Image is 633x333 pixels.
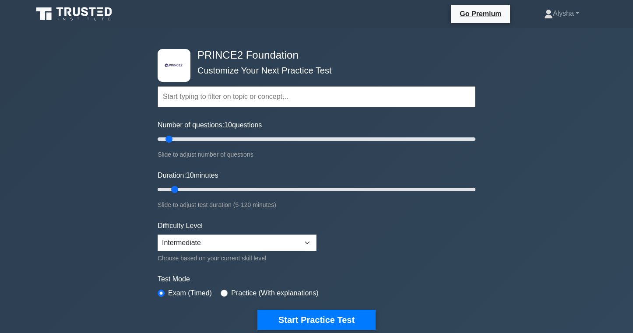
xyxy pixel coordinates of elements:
[168,288,212,298] label: Exam (Timed)
[231,288,318,298] label: Practice (With explanations)
[158,200,475,210] div: Slide to adjust test duration (5-120 minutes)
[186,172,194,179] span: 10
[158,253,316,263] div: Choose based on your current skill level
[257,310,376,330] button: Start Practice Test
[158,149,475,160] div: Slide to adjust number of questions
[158,86,475,107] input: Start typing to filter on topic or concept...
[224,121,232,129] span: 10
[194,49,433,62] h4: PRINCE2 Foundation
[158,170,218,181] label: Duration: minutes
[523,5,600,22] a: Alysha
[454,8,506,19] a: Go Premium
[158,221,203,231] label: Difficulty Level
[158,120,262,130] label: Number of questions: questions
[158,274,475,284] label: Test Mode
